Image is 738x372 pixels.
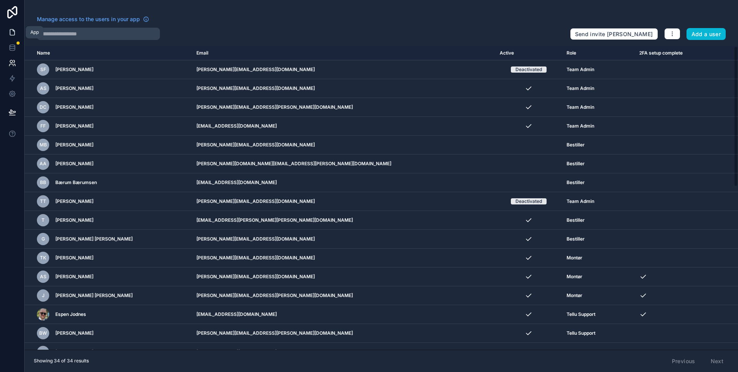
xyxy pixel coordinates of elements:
span: [PERSON_NAME] [PERSON_NAME] [55,236,133,242]
span: J [42,292,45,299]
span: Team Admin [567,66,594,73]
span: Bærum Bærumsen [55,179,97,186]
span: [PERSON_NAME] [55,198,93,204]
span: MA [39,349,47,355]
td: [PERSON_NAME][EMAIL_ADDRESS][DOMAIN_NAME] [192,267,495,286]
span: DC [40,104,47,110]
span: Montør [567,274,582,280]
span: Tellu Support [567,349,595,355]
span: Tellu Support [567,330,595,336]
span: [PERSON_NAME] [55,349,93,355]
td: [PERSON_NAME][EMAIL_ADDRESS][PERSON_NAME][DOMAIN_NAME] [192,286,495,305]
span: FF [40,123,46,129]
div: App [30,29,39,35]
span: [PERSON_NAME] [55,217,93,223]
span: BB [40,179,46,186]
span: AS [40,85,47,91]
span: T [42,217,45,223]
span: Montør [567,255,582,261]
th: Role [562,46,635,60]
td: [PERSON_NAME][EMAIL_ADDRESS][PERSON_NAME][DOMAIN_NAME] [192,98,495,117]
span: Bestiller [567,236,585,242]
th: Name [25,46,192,60]
span: Tellu Support [567,311,595,317]
td: [EMAIL_ADDRESS][DOMAIN_NAME] [192,117,495,136]
div: scrollable content [25,46,738,350]
a: Manage access to the users in your app [37,15,149,23]
span: [PERSON_NAME] [55,123,93,129]
td: [EMAIL_ADDRESS][PERSON_NAME][PERSON_NAME][DOMAIN_NAME] [192,211,495,230]
span: MB [40,142,47,148]
span: [PERSON_NAME] [55,66,93,73]
span: BW [39,330,47,336]
span: Team Admin [567,85,594,91]
td: [EMAIL_ADDRESS][DOMAIN_NAME] [192,343,495,362]
button: Add a user [686,28,726,40]
span: [PERSON_NAME] [55,330,93,336]
td: [PERSON_NAME][EMAIL_ADDRESS][DOMAIN_NAME] [192,192,495,211]
span: [PERSON_NAME] [55,161,93,167]
span: Bestiller [567,179,585,186]
span: Espen Jodnes [55,311,86,317]
span: AA [40,161,47,167]
span: Team Admin [567,198,594,204]
span: [PERSON_NAME] [55,104,93,110]
td: [EMAIL_ADDRESS][DOMAIN_NAME] [192,305,495,324]
th: Active [495,46,562,60]
span: Showing 34 of 34 results [34,358,89,364]
div: Deactivated [515,198,542,204]
td: [PERSON_NAME][EMAIL_ADDRESS][DOMAIN_NAME] [192,136,495,154]
span: TT [40,198,46,204]
td: [PERSON_NAME][EMAIL_ADDRESS][DOMAIN_NAME] [192,79,495,98]
span: SF [40,66,46,73]
button: Send invite [PERSON_NAME] [570,28,658,40]
span: Team Admin [567,104,594,110]
span: [PERSON_NAME] [55,85,93,91]
span: [PERSON_NAME] [PERSON_NAME] [55,292,133,299]
span: [PERSON_NAME] [55,255,93,261]
span: Bestiller [567,217,585,223]
td: [PERSON_NAME][EMAIL_ADDRESS][PERSON_NAME][DOMAIN_NAME] [192,324,495,343]
span: [PERSON_NAME] [55,274,93,280]
td: [PERSON_NAME][DOMAIN_NAME][EMAIL_ADDRESS][PERSON_NAME][DOMAIN_NAME] [192,154,495,173]
span: Team Admin [567,123,594,129]
span: Manage access to the users in your app [37,15,140,23]
td: [PERSON_NAME][EMAIL_ADDRESS][DOMAIN_NAME] [192,60,495,79]
span: TK [40,255,46,261]
span: AS [40,274,47,280]
th: Email [192,46,495,60]
span: Bestiller [567,161,585,167]
span: [PERSON_NAME] [55,142,93,148]
td: [PERSON_NAME][EMAIL_ADDRESS][DOMAIN_NAME] [192,249,495,267]
div: Deactivated [515,66,542,73]
span: Bestiller [567,142,585,148]
td: [PERSON_NAME][EMAIL_ADDRESS][DOMAIN_NAME] [192,230,495,249]
td: [EMAIL_ADDRESS][DOMAIN_NAME] [192,173,495,192]
span: Montør [567,292,582,299]
th: 2FA setup complete [635,46,713,60]
span: G [42,236,45,242]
